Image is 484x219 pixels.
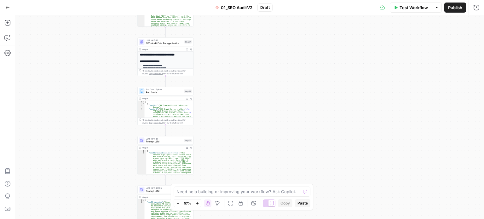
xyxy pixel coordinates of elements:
span: Copy the output [149,122,163,124]
g: Edge from step_22 to step_23 [165,125,166,136]
g: Edge from step_23 to step_6 [165,174,166,185]
span: Prompt LLM [146,189,183,193]
div: LLM · GPT-4.1Prompt LLMStep 23Output{ "sec03crawlindexation_overview":"This section highlights se... [137,136,193,175]
span: Draft [260,5,270,10]
div: 2 [138,103,145,105]
span: Run Code · Python [146,88,182,91]
span: LLM · GPT-4.1 Mini [146,187,183,189]
div: Output [142,48,184,51]
div: Output [142,146,184,149]
span: Copy the output [149,72,163,75]
span: Prompt LLM [146,140,182,143]
g: Edge from step_21 to step_22 [165,76,166,87]
span: Toggle code folding, rows 1 through 3 [142,199,144,201]
div: 3 [138,105,145,108]
span: LLM · GPT-4.1 [146,39,183,42]
span: Paste [297,200,308,206]
div: Output [142,97,184,100]
span: 57% [184,201,191,206]
span: Toggle code folding, rows 1 through 6 [142,101,144,103]
button: Test Workflow [390,3,432,13]
span: Test Workflow [400,4,428,11]
span: SEO Audit Data Reorganization [146,41,183,45]
div: 1 [138,199,145,201]
span: 01_SEO AuditV2 [221,4,252,11]
button: Publish [444,3,466,13]
button: Copy [278,199,292,207]
div: 1 [138,150,147,152]
button: Paste [295,199,310,207]
div: This output is too large & has been abbreviated for review. to view the full content. [142,118,192,124]
div: 2 [138,4,145,28]
div: This output is too large & has been abbreviated for review. to view the full content. [142,69,192,75]
span: Run Code [146,91,182,94]
div: Output [142,196,184,199]
span: Toggle code folding, rows 2 through 5 [142,103,144,105]
div: Step 23 [184,139,192,142]
span: Toggle code folding, rows 1 through 140 [144,150,146,152]
div: Step 21 [184,40,192,43]
g: Edge from step_19 to step_21 [165,27,166,37]
span: LLM · GPT-4.1 [146,137,182,140]
button: 01_SEO AuditV2 [211,3,256,13]
div: Step 22 [184,89,192,93]
div: 2 [138,152,147,184]
span: Copy [280,200,290,206]
div: 1 [138,101,145,103]
div: Run Code · PythonRun CodeStep 22Output[ { "section":"## Crawlability & Indexation Issues", "conte... [137,87,193,125]
span: Publish [448,4,462,11]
